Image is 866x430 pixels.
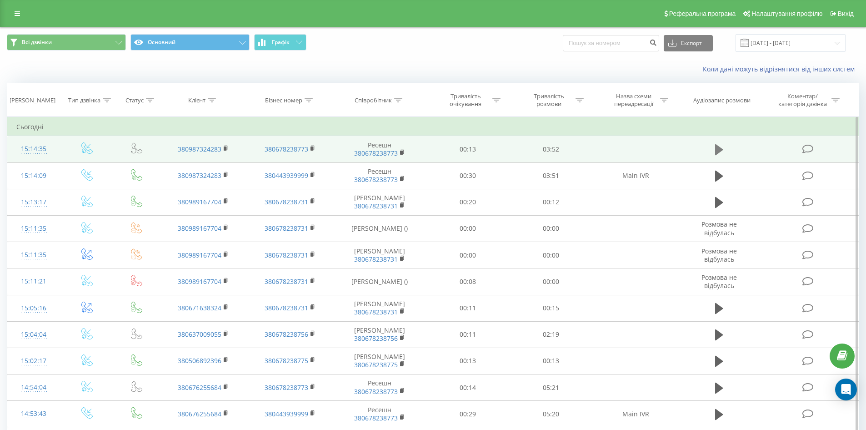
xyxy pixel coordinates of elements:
td: [PERSON_NAME] [333,348,426,374]
td: 00:13 [426,136,510,162]
div: Співробітник [355,96,392,104]
button: Графік [254,34,306,51]
div: 15:02:17 [16,352,51,370]
td: Main IVR [592,401,679,427]
a: 380678238731 [265,251,308,259]
a: 380678238773 [354,149,398,157]
a: 380678238731 [265,304,308,312]
td: 00:11 [426,321,510,348]
a: 380678238731 [354,255,398,263]
td: [PERSON_NAME] [333,242,426,268]
div: Статус [125,96,144,104]
a: 380637009055 [178,330,221,339]
td: Ресешн [333,374,426,401]
a: 380678238775 [354,360,398,369]
div: 15:11:35 [16,220,51,238]
td: 03:51 [510,162,593,189]
div: Open Intercom Messenger [835,379,857,400]
a: 380676255684 [178,383,221,392]
td: 02:19 [510,321,593,348]
button: Експорт [664,35,713,51]
td: 00:13 [426,348,510,374]
a: 380678238773 [265,145,308,153]
div: Клієнт [188,96,205,104]
span: Розмова не відбулась [701,220,737,237]
button: Всі дзвінки [7,34,126,51]
td: 00:00 [510,242,593,268]
td: 05:21 [510,374,593,401]
span: Вихід [838,10,854,17]
div: Аудіозапис розмови [693,96,751,104]
a: 380987324283 [178,171,221,180]
td: Ресешн [333,162,426,189]
span: Всі дзвінки [22,39,52,46]
div: 14:53:43 [16,405,51,423]
a: 380676255684 [178,410,221,418]
span: Налаштування профілю [751,10,822,17]
div: 15:04:04 [16,326,51,344]
a: 380678238756 [354,334,398,343]
td: 00:13 [510,348,593,374]
span: Розмова не відбулась [701,273,737,290]
span: Графік [272,39,290,46]
a: Коли дані можуть відрізнятися вiд інших систем [703,65,859,73]
button: Основний [130,34,250,51]
td: 00:12 [510,189,593,215]
td: Ресешн [333,136,426,162]
td: [PERSON_NAME] [333,295,426,321]
a: 380678238773 [354,175,398,184]
a: 380678238731 [354,308,398,316]
div: Назва схеми переадресації [609,92,658,108]
a: 380678238731 [265,224,308,233]
a: 380987324283 [178,145,221,153]
td: 00:00 [510,215,593,242]
div: [PERSON_NAME] [10,96,55,104]
td: 00:14 [426,374,510,401]
a: 380443939999 [265,171,308,180]
td: [PERSON_NAME] [333,321,426,348]
td: [PERSON_NAME] [333,189,426,215]
a: 380443939999 [265,410,308,418]
input: Пошук за номером [563,35,659,51]
a: 380678238731 [265,277,308,286]
div: 15:14:09 [16,167,51,185]
span: Реферальна програма [669,10,736,17]
td: 00:30 [426,162,510,189]
div: 14:54:04 [16,379,51,396]
div: 15:05:16 [16,299,51,317]
span: Розмова не відбулась [701,247,737,263]
td: 00:08 [426,268,510,295]
a: 380506892396 [178,356,221,365]
div: Тип дзвінка [68,96,100,104]
td: 00:00 [510,268,593,295]
a: 380989167704 [178,197,221,206]
td: Main IVR [592,162,679,189]
td: [PERSON_NAME] () [333,215,426,242]
td: 03:52 [510,136,593,162]
div: 15:11:35 [16,246,51,264]
div: 15:14:35 [16,140,51,158]
td: 00:11 [426,295,510,321]
a: 380989167704 [178,224,221,233]
a: 380678238756 [265,330,308,339]
div: 15:11:21 [16,273,51,290]
a: 380678238775 [265,356,308,365]
td: Ресешн [333,401,426,427]
div: Тривалість очікування [441,92,490,108]
div: Коментар/категорія дзвінка [776,92,829,108]
div: Тривалість розмови [525,92,573,108]
td: 00:20 [426,189,510,215]
td: 00:00 [426,242,510,268]
a: 380989167704 [178,277,221,286]
div: Бізнес номер [265,96,302,104]
a: 380989167704 [178,251,221,259]
a: 380678238731 [265,197,308,206]
td: [PERSON_NAME] () [333,268,426,295]
a: 380671638324 [178,304,221,312]
td: 00:29 [426,401,510,427]
td: Сьогодні [7,118,859,136]
td: 00:00 [426,215,510,242]
td: 00:15 [510,295,593,321]
div: 15:13:17 [16,193,51,211]
td: 05:20 [510,401,593,427]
